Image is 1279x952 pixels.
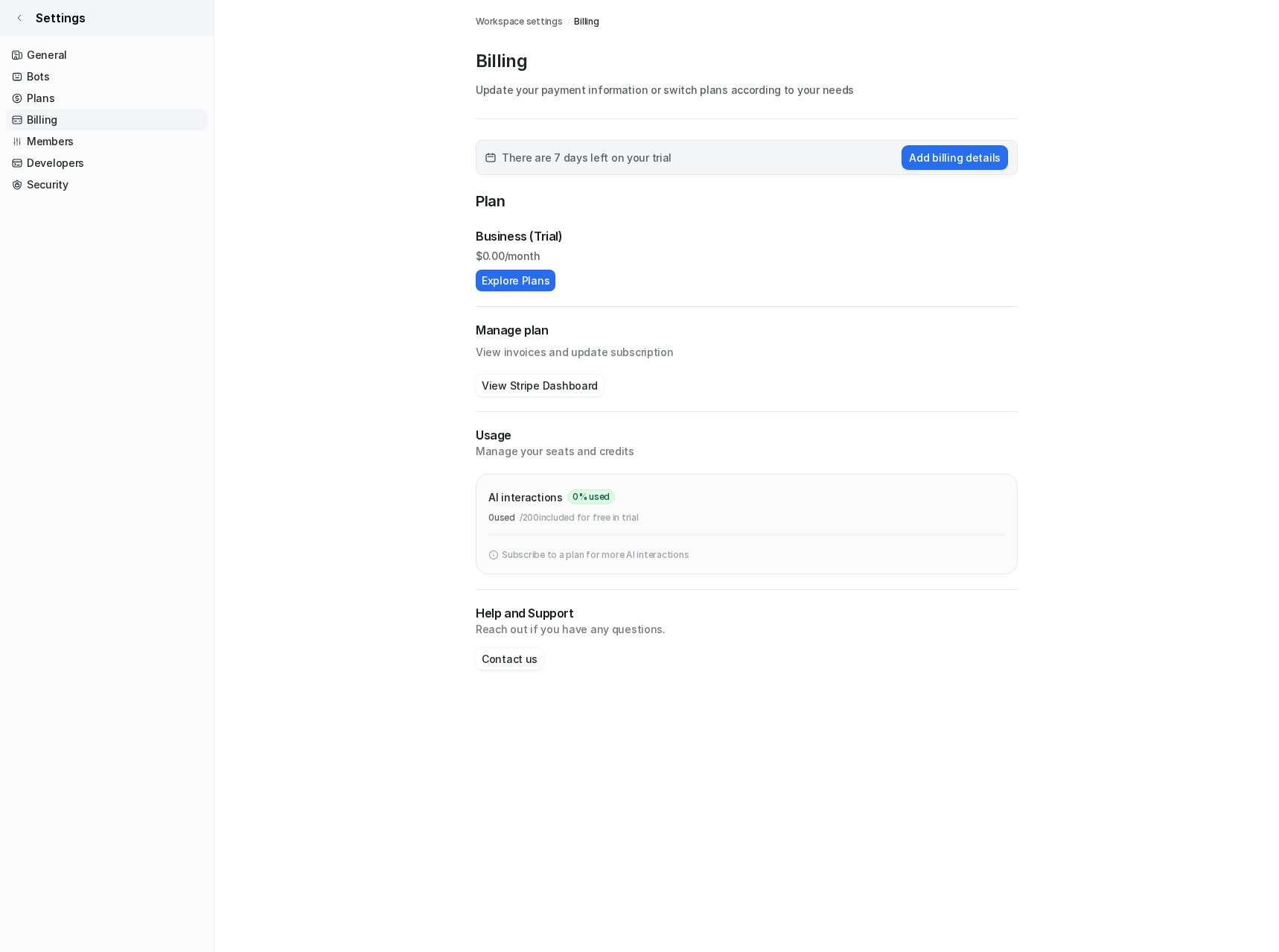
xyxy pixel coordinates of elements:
span: 0 % used [567,489,615,504]
p: Business (Trial) [476,227,563,245]
p: Help and Support [476,605,1018,622]
p: Manage your seats and credits [476,444,1018,459]
p: AI interactions [488,489,563,505]
a: Security [6,174,208,195]
a: Bots [6,66,208,87]
p: Reach out if you have any questions. [476,622,1018,637]
span: Settings [36,9,86,27]
button: Contact us [476,648,543,670]
a: Workspace settings [476,15,563,28]
button: View Stripe Dashboard [476,375,604,396]
p: $ 0.00/month [476,248,1018,264]
button: Add billing details [902,145,1008,170]
a: Developers [6,153,208,174]
p: 0 used [488,511,515,524]
p: Plan [476,190,1018,215]
span: There are 7 days left on your trial [502,150,672,165]
button: Explore Plans [476,270,555,291]
img: calender-icon.svg [485,153,496,163]
p: View invoices and update subscription [476,339,1018,360]
a: Plans [6,88,208,109]
p: Usage [476,427,1018,444]
p: / 200 included for free in trial [520,511,639,524]
h2: Manage plan [476,322,1018,339]
a: General [6,45,208,66]
p: Update your payment information or switch plans according to your needs [476,82,1018,98]
a: Members [6,131,208,152]
p: Billing [476,49,1018,73]
p: Subscribe to a plan for more AI interactions [502,548,689,562]
span: / [567,15,570,28]
a: Billing [574,15,599,28]
a: Billing [6,110,208,130]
